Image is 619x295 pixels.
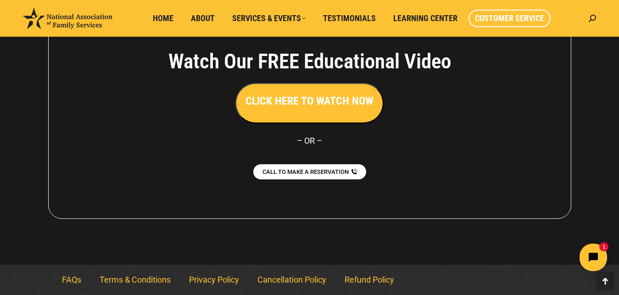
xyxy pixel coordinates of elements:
[117,49,502,74] h4: Watch Our FREE Educational Video
[253,164,366,179] a: CALL TO MAKE A RESERVATION
[457,236,615,279] iframe: Tidio Chat
[232,13,306,23] span: Services & Events
[235,83,384,123] button: CLICK HERE TO WATCH NOW
[191,13,215,23] span: About
[23,8,112,29] img: National Association of Family Services
[90,269,180,290] a: Terms & Conditions
[245,93,374,109] h3: CLICK HERE TO WATCH NOW
[475,13,544,23] span: Customer Service
[468,10,551,27] a: Customer Service
[184,10,221,27] a: About
[180,269,248,290] a: Privacy Policy
[393,13,457,23] span: Learning Center
[262,169,349,175] span: CALL TO MAKE A RESERVATION
[387,10,464,27] a: Learning Center
[53,269,90,290] a: FAQs
[153,13,173,23] span: Home
[53,269,567,290] nav: Menu
[248,269,335,290] a: Cancellation Policy
[235,97,384,106] a: CLICK HERE TO WATCH NOW
[323,13,376,23] span: Testimonials
[146,10,180,27] a: Home
[297,136,322,145] span: – OR –
[335,269,403,290] a: Refund Policy
[317,10,382,27] a: Testimonials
